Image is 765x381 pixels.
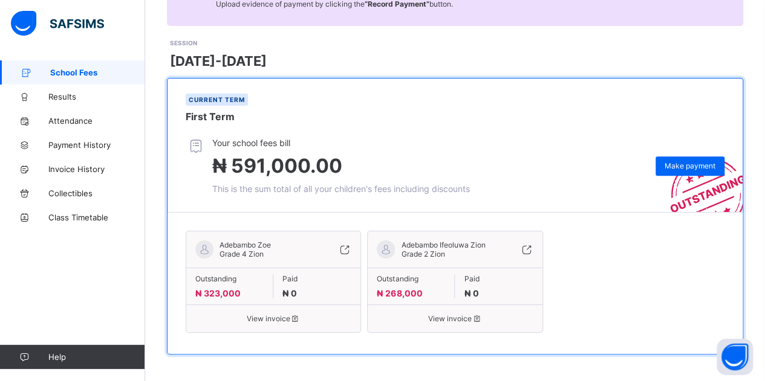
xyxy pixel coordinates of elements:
span: Class Timetable [48,213,145,222]
span: ₦ 0 [464,288,478,298]
span: Invoice History [48,164,145,174]
img: safsims [11,11,104,36]
button: Open asap [717,339,753,375]
span: This is the sum total of all your children's fees including discounts [212,184,470,194]
span: Paid [282,274,351,283]
span: Grade 4 Zion [220,249,264,258]
span: Help [48,352,145,362]
span: Make payment [665,161,715,170]
span: Grade 2 Zion [401,249,444,258]
span: Outstanding [195,274,264,283]
span: First Term [186,110,235,123]
span: ₦ 591,000.00 [212,154,342,178]
span: Current term [189,96,245,103]
span: Results [48,92,145,101]
img: outstanding-stamp.3c148f88c3ebafa6da95868fa43343a1.svg [655,143,743,212]
span: Attendance [48,116,145,126]
span: School Fees [50,68,145,77]
span: Outstanding [377,274,445,283]
span: ₦ 323,000 [195,288,241,298]
span: [DATE]-[DATE] [170,53,267,69]
span: Collectibles [48,188,145,198]
span: Paid [464,274,533,283]
span: Your school fees bill [212,138,470,148]
span: View invoice [377,314,533,323]
span: Adebambo Ifeoluwa Zion [401,240,485,249]
span: ₦ 268,000 [377,288,422,298]
span: Adebambo Zoe [220,240,271,249]
span: View invoice [195,314,351,323]
span: SESSION [170,39,197,46]
span: ₦ 0 [282,288,297,298]
span: Payment History [48,140,145,150]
